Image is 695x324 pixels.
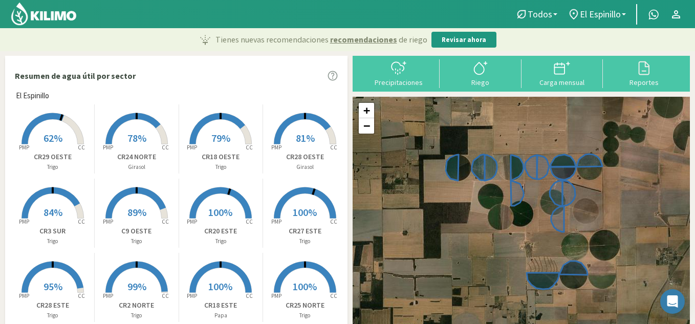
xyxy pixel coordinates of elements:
[11,311,94,320] p: Trigo
[103,144,113,151] tspan: PMP
[179,300,263,311] p: CR18 ESTE
[18,218,29,225] tspan: PMP
[179,226,263,236] p: CR20 ESTE
[263,226,347,236] p: CR27 ESTE
[525,79,600,86] div: Carga mensual
[246,218,253,225] tspan: CC
[95,300,178,311] p: CR2 NORTE
[127,280,146,293] span: 99%
[179,237,263,246] p: Trigo
[361,79,437,86] div: Precipitaciones
[528,9,552,19] span: Todos
[330,292,337,299] tspan: CC
[187,144,197,151] tspan: PMP
[330,144,337,151] tspan: CC
[187,292,197,299] tspan: PMP
[78,218,85,225] tspan: CC
[271,144,281,151] tspan: PMP
[18,144,29,151] tspan: PMP
[293,206,317,219] span: 100%
[78,292,85,299] tspan: CC
[11,163,94,171] p: Trigo
[660,289,685,314] div: Open Intercom Messenger
[263,300,347,311] p: CR25 NORTE
[442,35,486,45] p: Revisar ahora
[18,292,29,299] tspan: PMP
[263,163,347,171] p: Girasol
[44,132,62,144] span: 62%
[215,33,427,46] p: Tienes nuevas recomendaciones
[179,163,263,171] p: Trigo
[103,292,113,299] tspan: PMP
[103,218,113,225] tspan: PMP
[127,132,146,144] span: 78%
[263,237,347,246] p: Trigo
[246,292,253,299] tspan: CC
[95,163,178,171] p: Girasol
[179,311,263,320] p: Papa
[359,118,374,134] a: Zoom out
[440,59,522,87] button: Riego
[44,280,62,293] span: 95%
[16,90,49,102] span: El Espinillo
[162,144,169,151] tspan: CC
[359,103,374,118] a: Zoom in
[95,237,178,246] p: Trigo
[263,152,347,162] p: CR28 OESTE
[603,59,685,87] button: Reportes
[10,2,77,26] img: Kilimo
[78,144,85,151] tspan: CC
[15,70,136,82] p: Resumen de agua útil por sector
[162,218,169,225] tspan: CC
[208,206,232,219] span: 100%
[44,206,62,219] span: 84%
[296,132,315,144] span: 81%
[330,33,397,46] span: recomendaciones
[162,292,169,299] tspan: CC
[330,218,337,225] tspan: CC
[606,79,682,86] div: Reportes
[187,218,197,225] tspan: PMP
[127,206,146,219] span: 89%
[293,280,317,293] span: 100%
[11,226,94,236] p: CR3 SUR
[431,32,496,48] button: Revisar ahora
[271,218,281,225] tspan: PMP
[522,59,603,87] button: Carga mensual
[11,300,94,311] p: CR28 ESTE
[271,292,281,299] tspan: PMP
[580,9,621,19] span: El Espinillo
[399,33,427,46] span: de riego
[208,280,232,293] span: 100%
[263,311,347,320] p: Trigo
[11,237,94,246] p: Trigo
[95,311,178,320] p: Trigo
[246,144,253,151] tspan: CC
[211,132,230,144] span: 79%
[358,59,440,87] button: Precipitaciones
[179,152,263,162] p: CR18 OESTE
[95,226,178,236] p: C9 OESTE
[95,152,178,162] p: CR24 NORTE
[11,152,94,162] p: CR29 OESTE
[443,79,518,86] div: Riego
